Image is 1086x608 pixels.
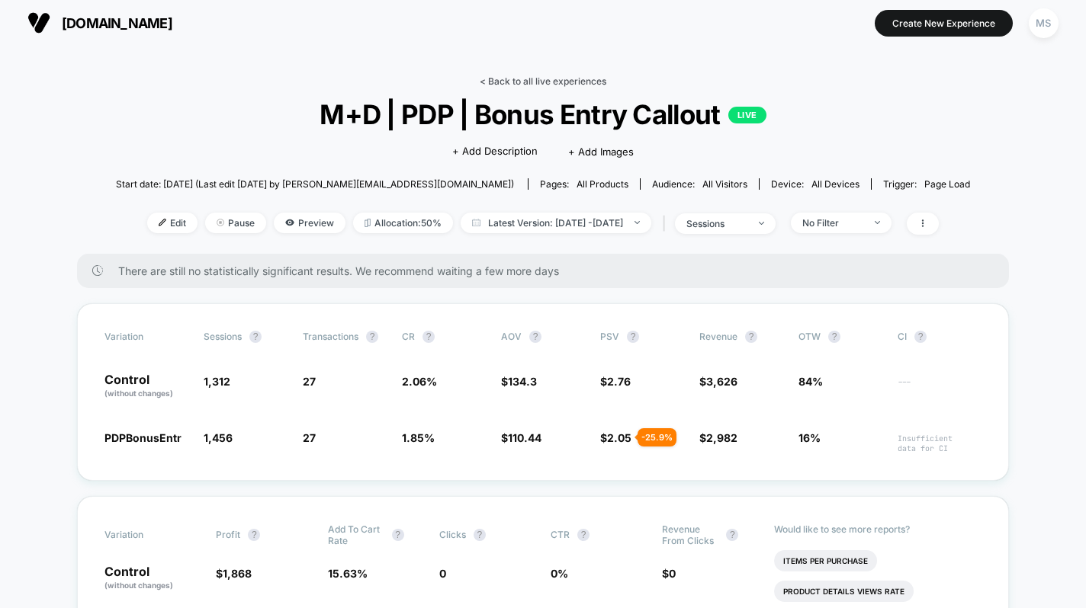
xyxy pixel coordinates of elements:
[104,565,201,591] p: Control
[883,178,970,190] div: Trigger:
[652,178,747,190] div: Audience:
[898,434,982,453] span: Insufficient data for CI
[223,567,252,580] span: 1,868
[638,428,676,446] div: - 25.9 %
[607,431,631,444] span: 2.05
[508,431,541,444] span: 110.44
[303,375,316,388] span: 27
[159,98,927,130] span: M+D | PDP | Bonus Entry Callout
[914,331,927,343] button: ?
[353,213,453,233] span: Allocation: 50%
[662,567,676,580] span: $
[217,219,224,226] img: end
[452,144,538,159] span: + Add Description
[706,431,737,444] span: 2,982
[204,431,233,444] span: 1,456
[577,529,590,541] button: ?
[540,178,628,190] div: Pages:
[669,567,676,580] span: 0
[577,178,628,190] span: all products
[204,331,242,342] span: Sessions
[104,331,188,343] span: Variation
[118,264,978,277] span: There are still no statistically significant results. We recommend waiting a few more days
[147,213,198,233] span: Edit
[798,431,821,444] span: 16%
[898,377,982,399] span: ---
[702,178,747,190] span: All Visitors
[600,331,619,342] span: PSV
[1029,8,1059,38] div: MS
[686,218,747,229] div: sessions
[728,107,766,123] p: LIVE
[216,567,252,580] span: $
[303,431,316,444] span: 27
[1024,8,1063,39] button: MS
[303,331,358,342] span: Transactions
[27,11,50,34] img: Visually logo
[798,375,823,388] span: 84%
[745,331,757,343] button: ?
[699,375,737,388] span: $
[104,431,182,444] span: PDPBonusEntr
[811,178,859,190] span: all devices
[216,529,240,540] span: Profit
[480,75,606,87] a: < Back to all live experiences
[461,213,651,233] span: Latest Version: [DATE] - [DATE]
[248,529,260,541] button: ?
[508,375,537,388] span: 134.3
[366,331,378,343] button: ?
[568,146,634,158] span: + Add Images
[875,10,1013,37] button: Create New Experience
[706,375,737,388] span: 3,626
[607,375,631,388] span: 2.76
[924,178,970,190] span: Page Load
[529,331,541,343] button: ?
[62,15,172,31] span: [DOMAIN_NAME]
[439,567,446,580] span: 0
[699,431,737,444] span: $
[204,375,230,388] span: 1,312
[551,529,570,540] span: CTR
[798,331,882,343] span: OTW
[759,222,764,225] img: end
[249,331,262,343] button: ?
[423,331,435,343] button: ?
[104,523,188,546] span: Variation
[402,375,437,388] span: 2.06 %
[205,213,266,233] span: Pause
[104,581,173,590] span: (without changes)
[104,389,173,398] span: (without changes)
[159,219,166,226] img: edit
[635,221,640,224] img: end
[501,331,522,342] span: AOV
[600,431,631,444] span: $
[23,11,177,35] button: [DOMAIN_NAME]
[328,567,368,580] span: 15.63 %
[774,581,914,602] li: Product Details Views Rate
[501,375,537,388] span: $
[472,219,480,226] img: calendar
[365,219,371,227] img: rebalance
[662,523,718,546] span: Revenue From Clicks
[328,523,384,546] span: Add To Cart Rate
[898,331,982,343] span: CI
[402,331,415,342] span: CR
[274,213,345,233] span: Preview
[828,331,840,343] button: ?
[600,375,631,388] span: $
[875,221,880,224] img: end
[699,331,737,342] span: Revenue
[627,331,639,343] button: ?
[474,529,486,541] button: ?
[104,373,188,399] p: Control
[439,529,466,540] span: Clicks
[726,529,738,541] button: ?
[659,213,675,235] span: |
[774,523,982,535] p: Would like to see more reports?
[392,529,404,541] button: ?
[116,178,514,190] span: Start date: [DATE] (Last edit [DATE] by [PERSON_NAME][EMAIL_ADDRESS][DOMAIN_NAME])
[402,431,435,444] span: 1.85 %
[551,567,568,580] span: 0 %
[774,550,877,571] li: Items Per Purchase
[759,178,871,190] span: Device:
